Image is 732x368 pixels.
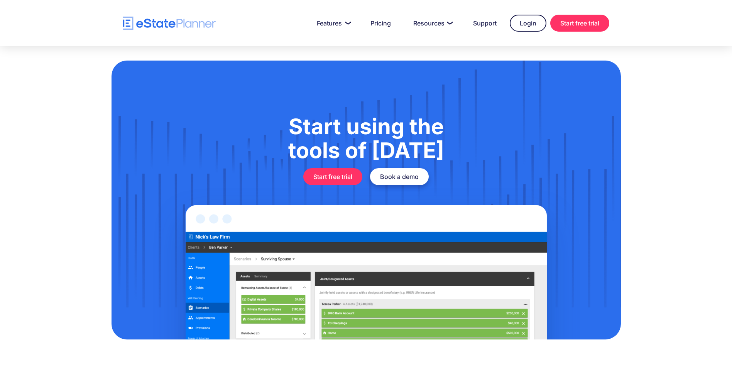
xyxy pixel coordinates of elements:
h1: Start using the tools of [DATE] [150,115,582,162]
label: Please complete this required field. [2,113,228,120]
span: Number of [PERSON_NAME] per month [114,41,209,56]
a: Resources [404,15,460,31]
a: Start free trial [550,15,609,32]
label: Please complete this required field. [116,73,228,80]
label: Please complete this required field. [2,25,114,32]
a: Pricing [361,15,400,31]
a: Features [308,15,357,31]
label: Please complete this required field. [116,25,228,32]
label: Please complete all required fields. [2,130,228,137]
a: Book a demo [370,168,429,185]
a: Start free trial [303,168,362,185]
a: home [123,17,216,30]
a: Support [464,15,506,31]
a: Login [510,15,546,32]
